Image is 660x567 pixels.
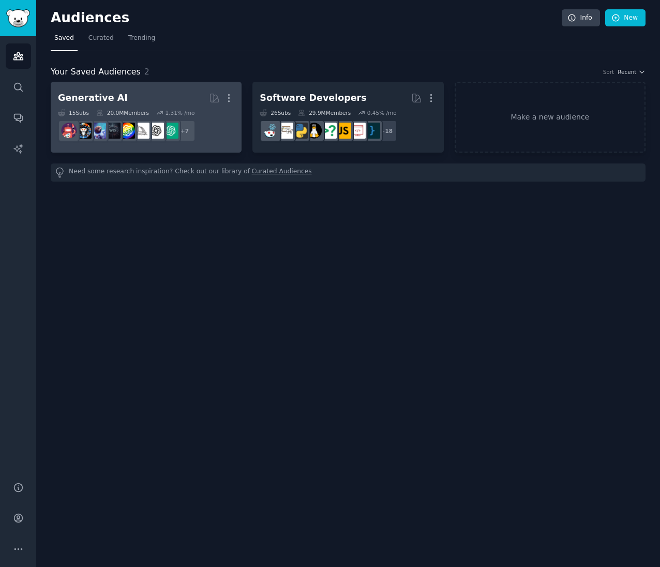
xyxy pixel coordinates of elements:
a: Make a new audience [455,82,646,153]
img: reactjs [263,123,279,139]
span: Saved [54,34,74,43]
div: 0.45 % /mo [367,109,397,116]
div: 20.0M Members [96,109,149,116]
img: javascript [335,123,351,139]
a: Generative AI15Subs20.0MMembers1.31% /mo+7ChatGPTOpenAImidjourneyGPT3weirddalleStableDiffusionaiA... [51,82,242,153]
a: Curated Audiences [252,167,312,178]
h2: Audiences [51,10,562,26]
a: Saved [51,30,78,51]
div: Sort [603,68,614,76]
img: midjourney [133,123,149,139]
a: New [605,9,646,27]
img: ChatGPT [162,123,178,139]
span: Recent [618,68,636,76]
span: Trending [128,34,155,43]
img: weirddalle [104,123,121,139]
div: Need some research inspiration? Check out our library of [51,163,646,182]
img: Python [292,123,308,139]
img: OpenAI [148,123,164,139]
img: webdev [350,123,366,139]
img: cscareerquestions [321,123,337,139]
a: Info [562,9,600,27]
span: Curated [88,34,114,43]
img: GummySearch logo [6,9,30,27]
button: Recent [618,68,646,76]
img: aiArt [76,123,92,139]
img: GPT3 [119,123,135,139]
div: Software Developers [260,92,366,105]
div: + 18 [376,120,397,142]
div: 15 Sub s [58,109,89,116]
img: learnpython [277,123,293,139]
span: 2 [144,67,149,77]
a: Curated [85,30,117,51]
a: Trending [125,30,159,51]
a: Software Developers26Subs29.9MMembers0.45% /mo+18programmingwebdevjavascriptcscareerquestionslinu... [252,82,443,153]
div: 1.31 % /mo [165,109,194,116]
div: 29.9M Members [298,109,351,116]
img: dalle2 [61,123,77,139]
div: + 7 [174,120,196,142]
img: StableDiffusion [90,123,106,139]
div: 26 Sub s [260,109,291,116]
span: Your Saved Audiences [51,66,141,79]
img: programming [364,123,380,139]
div: Generative AI [58,92,128,105]
img: linux [306,123,322,139]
